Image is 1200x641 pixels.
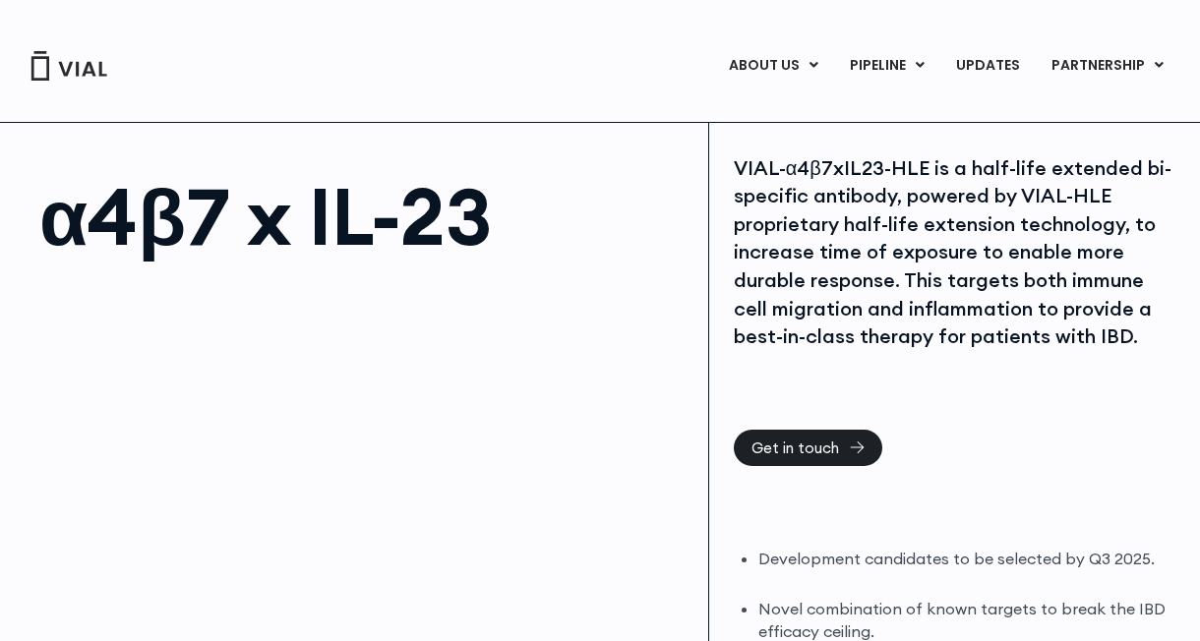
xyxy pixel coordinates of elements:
[39,177,689,256] h1: α4β7 x IL-23
[30,51,108,81] img: Vial Logo
[834,49,939,83] a: PIPELINEMenu Toggle
[1036,49,1179,83] a: PARTNERSHIPMenu Toggle
[734,154,1175,351] div: VIAL-α4β7xIL23-HLE is a half-life extended bi-specific antibody, powered by VIAL-HLE proprietary ...
[940,49,1035,83] a: UPDATES
[734,430,882,466] a: Get in touch
[758,548,1175,570] li: Development candidates to be selected by Q3 2025.
[713,49,833,83] a: ABOUT USMenu Toggle
[751,440,839,455] span: Get in touch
